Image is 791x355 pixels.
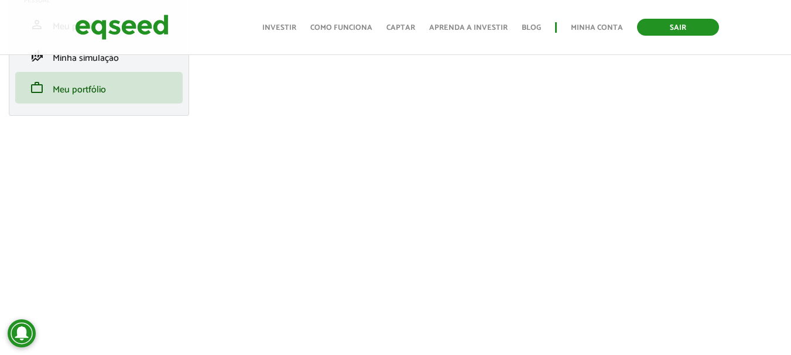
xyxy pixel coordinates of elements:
[53,50,119,66] span: Minha simulação
[53,82,106,98] span: Meu portfólio
[429,24,508,32] a: Aprenda a investir
[15,40,183,72] li: Minha simulação
[571,24,623,32] a: Minha conta
[30,81,44,95] span: work
[522,24,541,32] a: Blog
[262,24,296,32] a: Investir
[310,24,372,32] a: Como funciona
[15,72,183,104] li: Meu portfólio
[75,12,169,43] img: EqSeed
[30,49,44,63] span: finance_mode
[24,49,174,63] a: finance_modeMinha simulação
[386,24,415,32] a: Captar
[24,81,174,95] a: workMeu portfólio
[637,19,719,36] a: Sair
